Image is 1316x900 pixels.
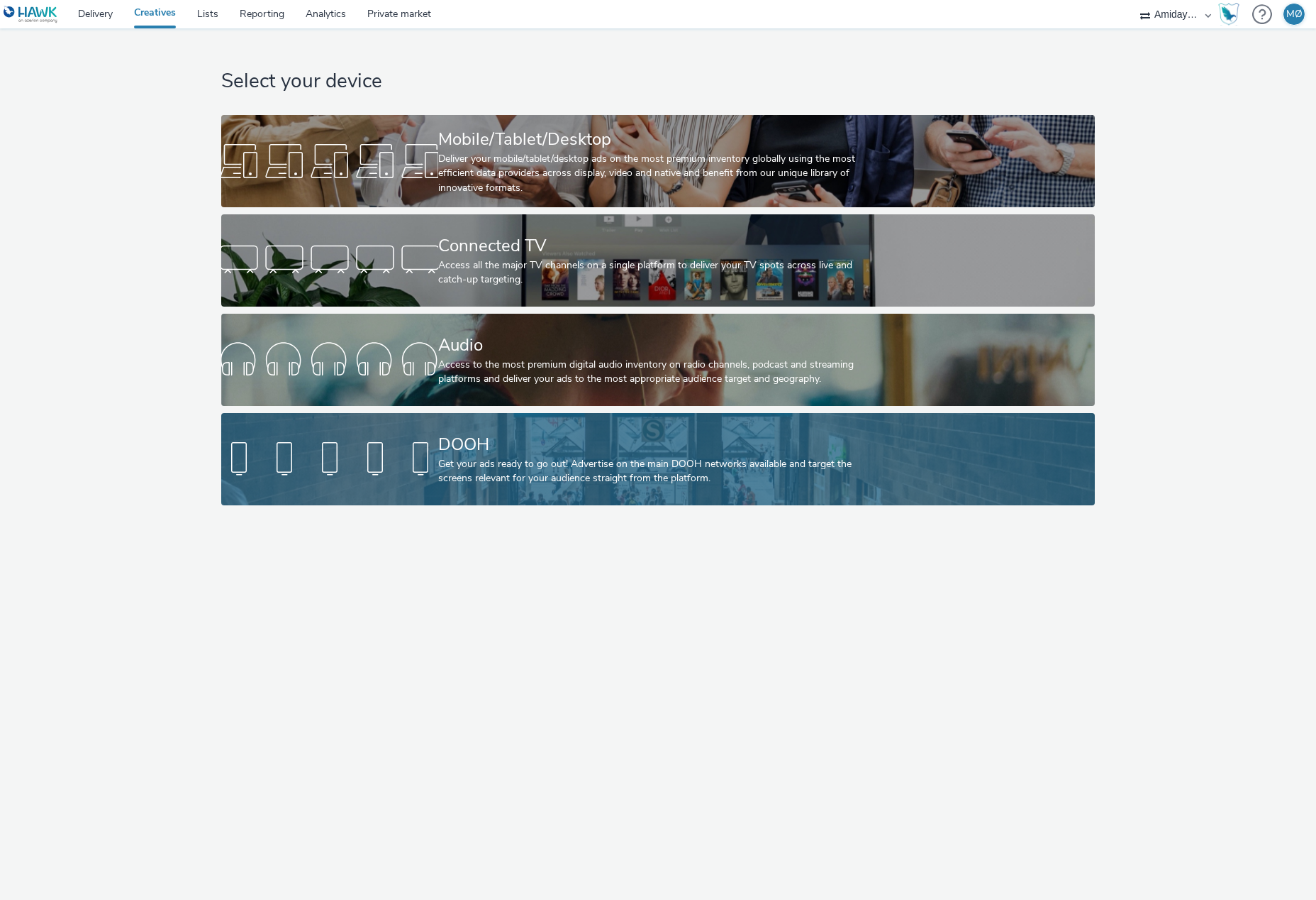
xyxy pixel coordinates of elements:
[438,358,872,387] div: Access to the most premium digital audio inventory on radio channels, podcast and streaming platf...
[1218,3,1239,26] img: Hawk Academy
[438,432,872,457] div: DOOH
[438,457,872,486] div: Get your ads ready to go out! Advertise on the main DOOH networks available and target the screen...
[221,413,1095,505] a: DOOHGet your ads ready to go out! Advertise on the main DOOH networks available and target the sc...
[4,6,58,23] img: undefined Logo
[438,127,872,152] div: Mobile/Tablet/Desktop
[221,314,1095,406] a: AudioAccess to the most premium digital audio inventory on radio channels, podcast and streaming ...
[438,234,872,258] div: Connected TV
[438,258,872,287] div: Access all the major TV channels on a single platform to deliver your TV spots across live and ca...
[221,68,1095,95] h1: Select your device
[438,152,872,195] div: Deliver your mobile/tablet/desktop ads on the most premium inventory globally using the most effi...
[1286,4,1303,25] div: MØ
[1218,3,1245,26] a: Hawk Academy
[221,214,1095,307] a: Connected TVAccess all the major TV channels on a single platform to deliver your TV spots across...
[221,115,1095,207] a: Mobile/Tablet/DesktopDeliver your mobile/tablet/desktop ads on the most premium inventory globall...
[438,333,872,358] div: Audio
